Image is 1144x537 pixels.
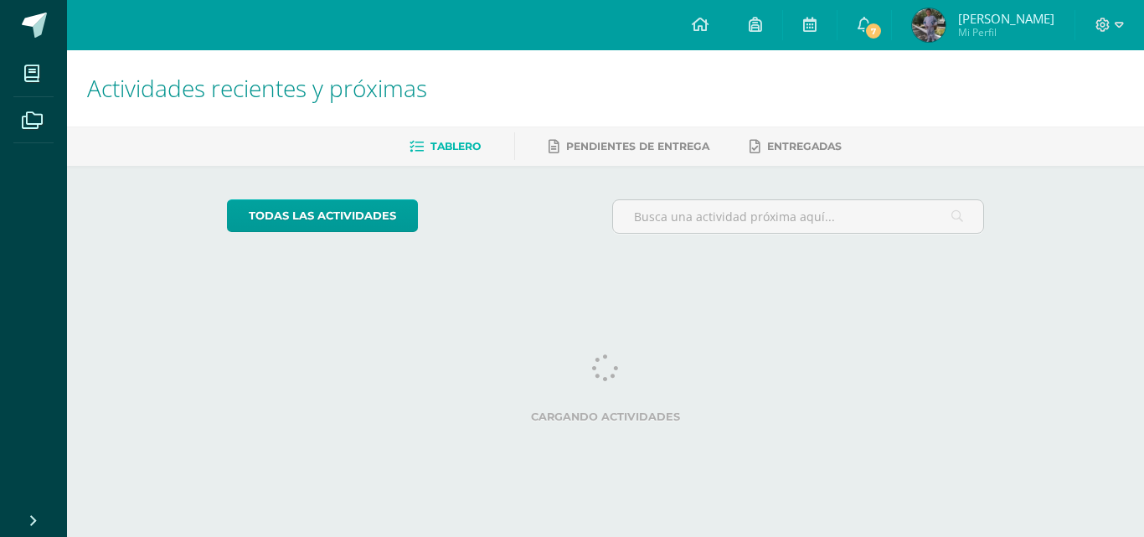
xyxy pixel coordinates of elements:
[430,140,481,152] span: Tablero
[767,140,842,152] span: Entregadas
[87,72,427,104] span: Actividades recientes y próximas
[750,133,842,160] a: Entregadas
[864,22,883,40] span: 7
[410,133,481,160] a: Tablero
[958,25,1054,39] span: Mi Perfil
[566,140,709,152] span: Pendientes de entrega
[549,133,709,160] a: Pendientes de entrega
[958,10,1054,27] span: [PERSON_NAME]
[912,8,946,42] img: 07ac15f526a8d40e02b55d4bede13cd9.png
[227,410,985,423] label: Cargando actividades
[613,200,984,233] input: Busca una actividad próxima aquí...
[227,199,418,232] a: todas las Actividades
